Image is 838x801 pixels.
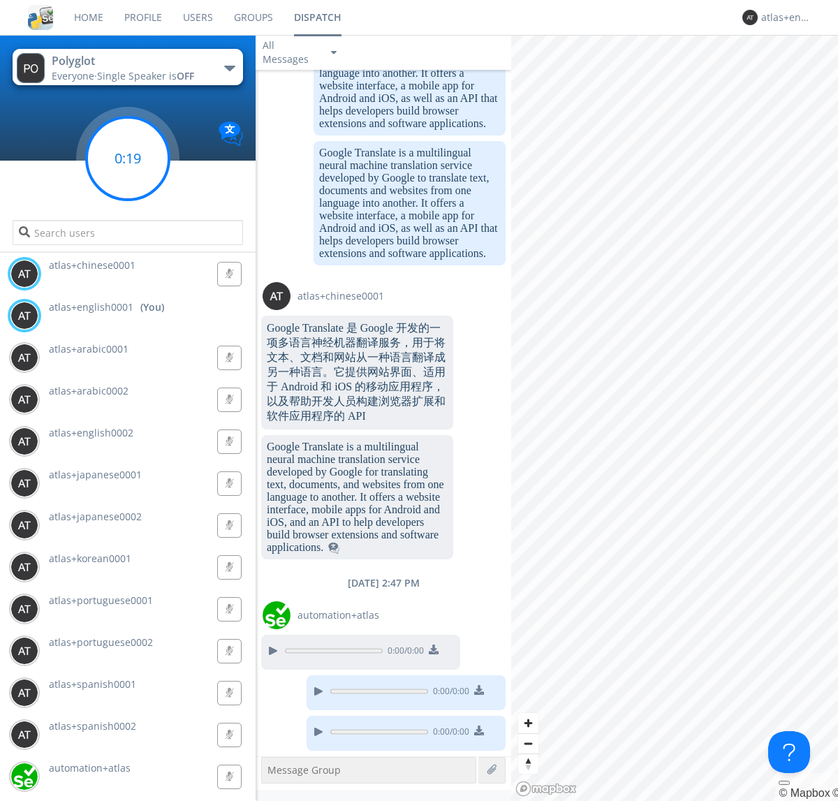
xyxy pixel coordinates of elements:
[10,763,38,791] img: d2d01cd9b4174d08988066c6d424eccd
[779,787,830,799] a: Mapbox
[518,754,538,774] span: Reset bearing to north
[474,726,484,735] img: download media button
[97,69,194,82] span: Single Speaker is
[256,576,511,590] div: [DATE] 2:47 PM
[10,679,38,707] img: 373638.png
[518,754,538,774] button: Reset bearing to north
[49,384,128,397] span: atlas+arabic0002
[761,10,814,24] div: atlas+english0001
[263,38,318,66] div: All Messages
[319,17,500,130] dc-p: Google Translate is a multilingual neural machine translation service developed by Google to tran...
[49,761,131,774] span: automation+atlas
[263,601,291,629] img: d2d01cd9b4174d08988066c6d424eccd
[383,645,424,660] span: 0:00 / 0:00
[518,734,538,754] span: Zoom out
[49,552,131,565] span: atlas+korean0001
[49,635,153,649] span: atlas+portuguese0002
[10,344,38,372] img: 373638.png
[267,321,448,424] dc-p: Google Translate 是 Google 开发的一项多语言神经机器翻译服务，用于将文本、文档和网站从一种语言翻译成另一种语言。它提供网站界面、适用于 Android 和 iOS 的移动...
[17,53,45,83] img: 373638.png
[10,427,38,455] img: 373638.png
[319,147,500,260] dc-p: Google Translate is a multilingual neural machine translation service developed by Google to tran...
[10,385,38,413] img: 373638.png
[28,5,53,30] img: cddb5a64eb264b2086981ab96f4c1ba7
[297,608,379,622] span: automation+atlas
[177,69,194,82] span: OFF
[429,645,439,654] img: download media button
[10,721,38,749] img: 373638.png
[428,726,469,741] span: 0:00 / 0:00
[49,594,153,607] span: atlas+portuguese0001
[768,731,810,773] iframe: Toggle Customer Support
[328,543,339,554] img: translated-message
[49,300,133,314] span: atlas+english0001
[515,781,577,797] a: Mapbox logo
[219,122,243,146] img: Translation enabled
[10,637,38,665] img: 373638.png
[263,282,291,310] img: 373638.png
[49,719,136,733] span: atlas+spanish0002
[10,511,38,539] img: 373638.png
[140,300,164,314] div: (You)
[49,426,133,439] span: atlas+english0002
[331,51,337,54] img: caret-down-sm.svg
[49,510,142,523] span: atlas+japanese0002
[428,685,469,700] span: 0:00 / 0:00
[297,289,384,303] span: atlas+chinese0001
[52,69,209,83] div: Everyone ·
[10,469,38,497] img: 373638.png
[474,685,484,695] img: download media button
[267,441,448,554] dc-p: Google Translate is a multilingual neural machine translation service developed by Google for tra...
[13,49,242,85] button: PolyglotEveryone·Single Speaker isOFF
[52,53,209,69] div: Polyglot
[779,781,790,785] button: Toggle attribution
[10,595,38,623] img: 373638.png
[742,10,758,25] img: 373638.png
[49,342,128,355] span: atlas+arabic0001
[10,553,38,581] img: 373638.png
[49,258,135,272] span: atlas+chinese0001
[328,541,339,553] span: This is a translated message
[49,677,136,691] span: atlas+spanish0001
[13,220,242,245] input: Search users
[518,733,538,754] button: Zoom out
[518,713,538,733] button: Zoom in
[10,260,38,288] img: 373638.png
[10,302,38,330] img: 373638.png
[49,468,142,481] span: atlas+japanese0001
